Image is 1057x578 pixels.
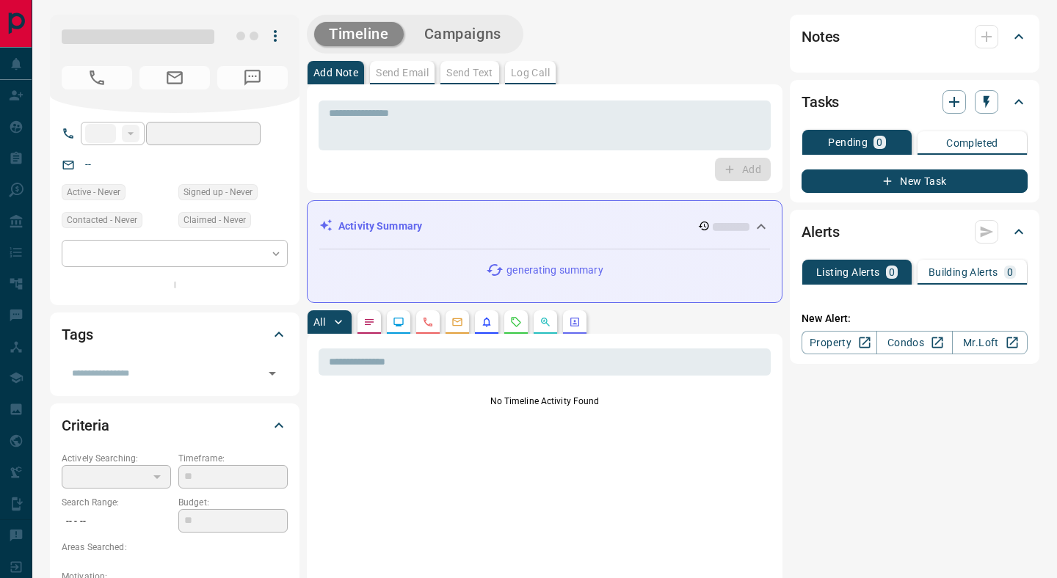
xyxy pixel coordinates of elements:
[802,25,840,48] h2: Notes
[62,66,132,89] span: No Number
[451,316,463,328] svg: Emails
[178,496,288,509] p: Budget:
[1007,267,1013,277] p: 0
[393,316,404,328] svg: Lead Browsing Activity
[802,311,1028,326] p: New Alert:
[889,267,895,277] p: 0
[62,509,171,533] p: -- - --
[67,213,137,227] span: Contacted - Never
[876,331,952,354] a: Condos
[802,331,877,354] a: Property
[313,67,358,78] p: Add Note
[506,263,603,278] p: generating summary
[540,316,551,328] svg: Opportunities
[62,414,109,437] h2: Criteria
[67,185,120,200] span: Active - Never
[319,395,771,408] p: No Timeline Activity Found
[802,214,1028,249] div: Alerts
[184,213,246,227] span: Claimed - Never
[85,158,91,170] a: --
[62,496,171,509] p: Search Range:
[62,323,92,346] h2: Tags
[510,316,522,328] svg: Requests
[802,84,1028,120] div: Tasks
[929,267,998,277] p: Building Alerts
[314,22,404,46] button: Timeline
[876,137,882,147] p: 0
[139,66,210,89] span: No Email
[262,363,283,384] button: Open
[828,137,868,147] p: Pending
[816,267,880,277] p: Listing Alerts
[481,316,493,328] svg: Listing Alerts
[178,452,288,465] p: Timeframe:
[62,452,171,465] p: Actively Searching:
[802,19,1028,54] div: Notes
[952,331,1028,354] a: Mr.Loft
[569,316,581,328] svg: Agent Actions
[319,213,770,240] div: Activity Summary
[338,219,422,234] p: Activity Summary
[410,22,516,46] button: Campaigns
[802,90,839,114] h2: Tasks
[363,316,375,328] svg: Notes
[946,138,998,148] p: Completed
[313,317,325,327] p: All
[62,317,288,352] div: Tags
[422,316,434,328] svg: Calls
[62,541,288,554] p: Areas Searched:
[802,220,840,244] h2: Alerts
[62,408,288,443] div: Criteria
[217,66,288,89] span: No Number
[802,169,1028,193] button: New Task
[184,185,253,200] span: Signed up - Never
